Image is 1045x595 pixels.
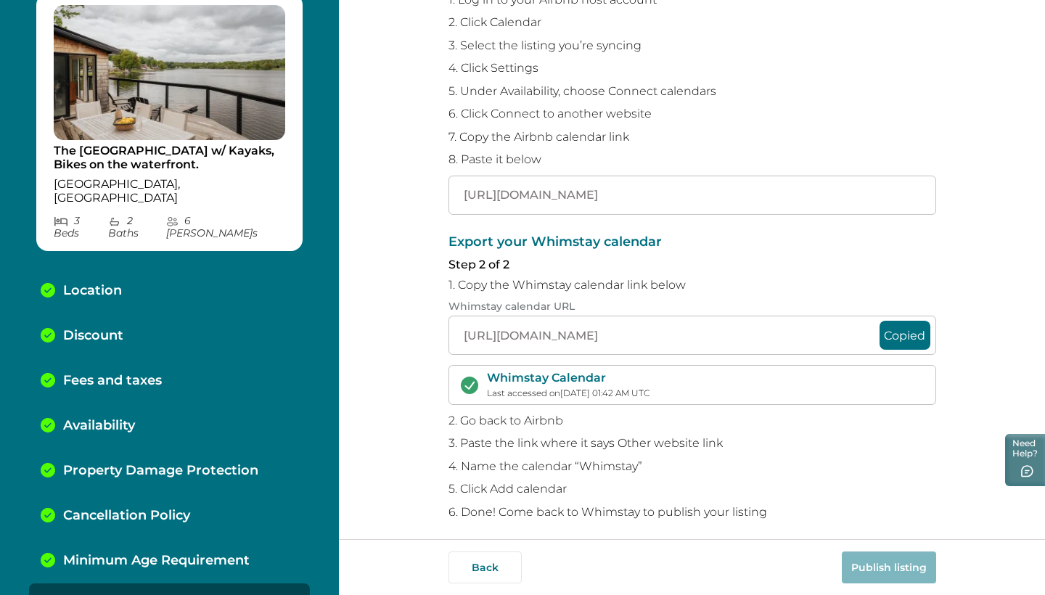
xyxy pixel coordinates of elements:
p: Location [63,283,122,299]
button: Copied [880,321,930,350]
p: 4. Click Settings [448,61,936,75]
p: 3. Select the listing you’re syncing [448,38,936,53]
input: Airbnb calendar link [448,176,936,215]
p: 4. Name the calendar “Whimstay” [448,459,936,474]
p: Last accessed on [DATE] 01:42 AM UTC [487,388,649,399]
button: Back [448,551,522,583]
p: 6 [PERSON_NAME] s [166,215,286,239]
p: 6. Click Connect to another website [448,107,936,121]
p: 2. Go back to Airbnb [448,414,936,428]
p: 2. Click Calendar [448,15,936,30]
p: 7. Copy the Airbnb calendar link [448,130,936,144]
p: Step 2 of 2 [448,258,936,272]
p: 5. Under Availability, choose Connect calendars [448,84,936,99]
p: Whimstay Calendar [487,371,649,385]
p: 3 Bed s [54,215,108,239]
p: Property Damage Protection [63,463,258,479]
button: Publish listing [842,551,936,583]
img: propertyImage_The Lake House w/ Kayaks, Bikes on the waterfront. [54,5,285,140]
p: 8. Paste it below [448,152,936,167]
p: Cancellation Policy [63,508,190,524]
p: Fees and taxes [63,373,162,389]
p: Export your Whimstay calendar [448,235,936,250]
p: 1. Copy the Whimstay calendar link below [448,278,936,292]
p: 6. Done! Come back to Whimstay to publish your listing [448,505,936,520]
p: Whimstay calendar URL [448,300,936,313]
p: The [GEOGRAPHIC_DATA] w/ Kayaks, Bikes on the waterfront. [54,144,285,172]
p: 3. Paste the link where it says Other website link [448,436,936,451]
p: 2 Bath s [108,215,165,239]
p: Minimum Age Requirement [63,553,250,569]
p: Discount [63,328,123,344]
p: [GEOGRAPHIC_DATA], [GEOGRAPHIC_DATA] [54,177,285,205]
p: 5. Click Add calendar [448,482,936,496]
p: Availability [63,418,135,434]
